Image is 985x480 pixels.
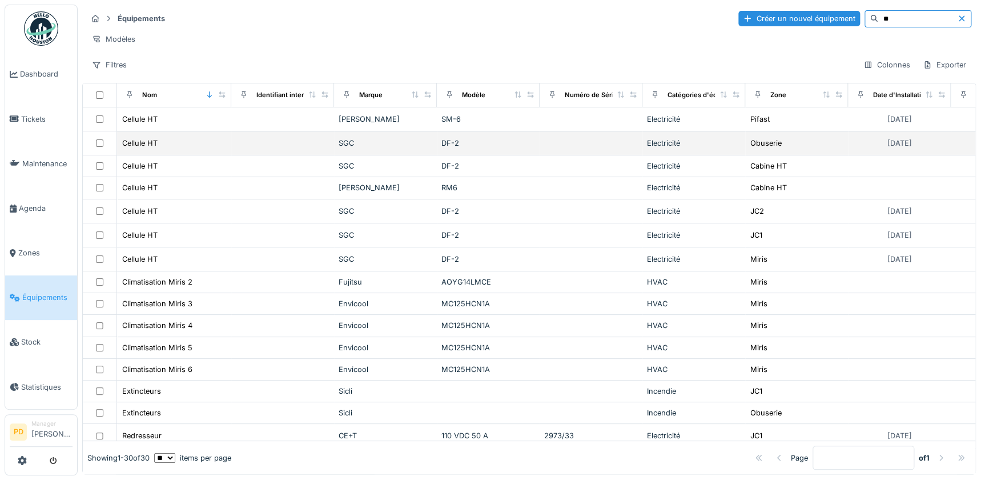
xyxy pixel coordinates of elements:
div: JC1 [750,430,762,441]
div: Manager [31,419,73,428]
div: Filtres [87,57,132,73]
span: Équipements [22,292,73,303]
div: Modèles [87,31,140,47]
div: Cellule HT [122,138,158,149]
div: HVAC [647,364,741,375]
div: Cellule HT [122,230,158,241]
div: Envicool [339,320,432,331]
a: Équipements [5,275,77,320]
div: SGC [339,161,432,171]
div: Electricité [647,254,741,265]
div: DF-2 [441,254,535,265]
div: SM-6 [441,114,535,125]
div: [DATE] [887,138,912,149]
div: Cellule HT [122,114,158,125]
span: Stock [21,337,73,347]
div: [DATE] [887,230,912,241]
div: DF-2 [441,230,535,241]
div: Climatisation Miris 4 [122,320,192,331]
div: [PERSON_NAME] [339,182,432,193]
div: Sicli [339,407,432,418]
div: Electricité [647,182,741,193]
div: Miris [750,342,767,353]
div: 110 VDC 50 A [441,430,535,441]
div: Redresseur [122,430,162,441]
div: 2973/33 [544,430,638,441]
div: Envicool [339,364,432,375]
a: Dashboard [5,52,77,97]
strong: of 1 [919,453,930,463]
li: [PERSON_NAME] [31,419,73,444]
div: Page [791,453,808,463]
span: Tickets [21,114,73,125]
div: Cabine HT [750,161,787,171]
div: Nom [142,90,157,100]
div: SGC [339,206,432,217]
span: Zones [18,247,73,258]
span: Statistiques [21,382,73,393]
a: Zones [5,231,77,275]
div: Obuserie [750,407,782,418]
div: items per page [154,453,231,463]
div: HVAC [647,298,741,309]
div: MC125HCN1A [441,364,535,375]
div: Cabine HT [750,182,787,193]
div: SGC [339,230,432,241]
div: Numéro de Série [565,90,617,100]
div: Cellule HT [122,182,158,193]
div: Incendie [647,386,741,397]
div: Miris [750,320,767,331]
div: Envicool [339,298,432,309]
div: [PERSON_NAME] [339,114,432,125]
div: Obuserie [750,138,782,149]
div: Cellule HT [122,206,158,217]
div: Climatisation Miris 6 [122,364,192,375]
div: Zone [770,90,786,100]
div: Showing 1 - 30 of 30 [87,453,150,463]
span: Agenda [19,203,73,214]
div: Miris [750,254,767,265]
div: HVAC [647,320,741,331]
div: Electricité [647,161,741,171]
img: Badge_color-CXgf-gQk.svg [24,11,58,46]
a: PD Manager[PERSON_NAME] [10,419,73,447]
div: Date d'Installation [873,90,929,100]
div: HVAC [647,277,741,287]
div: Catégories d'équipement [668,90,747,100]
div: [DATE] [887,114,912,125]
div: SGC [339,138,432,149]
div: JC1 [750,386,762,397]
div: SGC [339,254,432,265]
div: DF-2 [441,206,535,217]
div: Electricité [647,114,741,125]
div: [DATE] [887,254,912,265]
div: Incendie [647,407,741,418]
a: Agenda [5,186,77,230]
div: DF-2 [441,161,535,171]
div: Extincteurs [122,386,161,397]
div: Cellule HT [122,254,158,265]
div: Fujitsu [339,277,432,287]
span: Maintenance [22,158,73,169]
div: AOYG14LMCE [441,277,535,287]
a: Tickets [5,97,77,141]
div: Electricité [647,230,741,241]
div: MC125HCN1A [441,320,535,331]
div: Climatisation Miris 3 [122,298,192,309]
div: Extincteurs [122,407,161,418]
div: HVAC [647,342,741,353]
div: Colonnes [858,57,915,73]
div: Envicool [339,342,432,353]
div: [DATE] [887,430,912,441]
div: Miris [750,298,767,309]
div: DF-2 [441,138,535,149]
span: Dashboard [20,69,73,79]
div: Miris [750,277,767,287]
div: Electricité [647,206,741,217]
div: Pifast [750,114,770,125]
div: Climatisation Miris 5 [122,342,192,353]
a: Statistiques [5,365,77,409]
div: Cellule HT [122,161,158,171]
strong: Équipements [113,13,170,24]
div: JC2 [750,206,764,217]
